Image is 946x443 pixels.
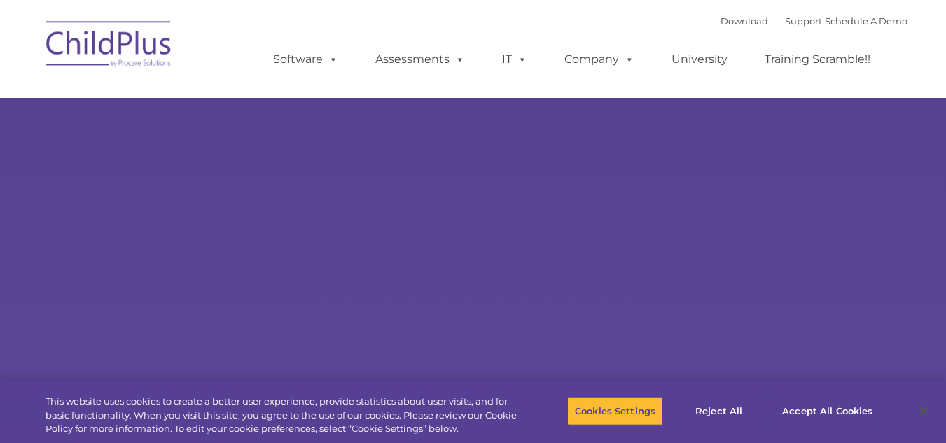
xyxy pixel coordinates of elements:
a: Support [785,15,822,27]
a: IT [488,45,541,73]
button: Accept All Cookies [774,396,880,426]
font: | [721,15,907,27]
div: This website uses cookies to create a better user experience, provide statistics about user visit... [46,395,520,436]
a: Training Scramble!! [751,45,884,73]
a: Company [550,45,648,73]
button: Cookies Settings [567,396,663,426]
button: Close [908,395,939,426]
a: Assessments [361,45,479,73]
button: Reject All [675,396,763,426]
a: University [658,45,742,73]
a: Schedule A Demo [825,15,907,27]
a: Download [721,15,768,27]
img: ChildPlus by Procare Solutions [39,11,179,81]
a: Software [259,45,352,73]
